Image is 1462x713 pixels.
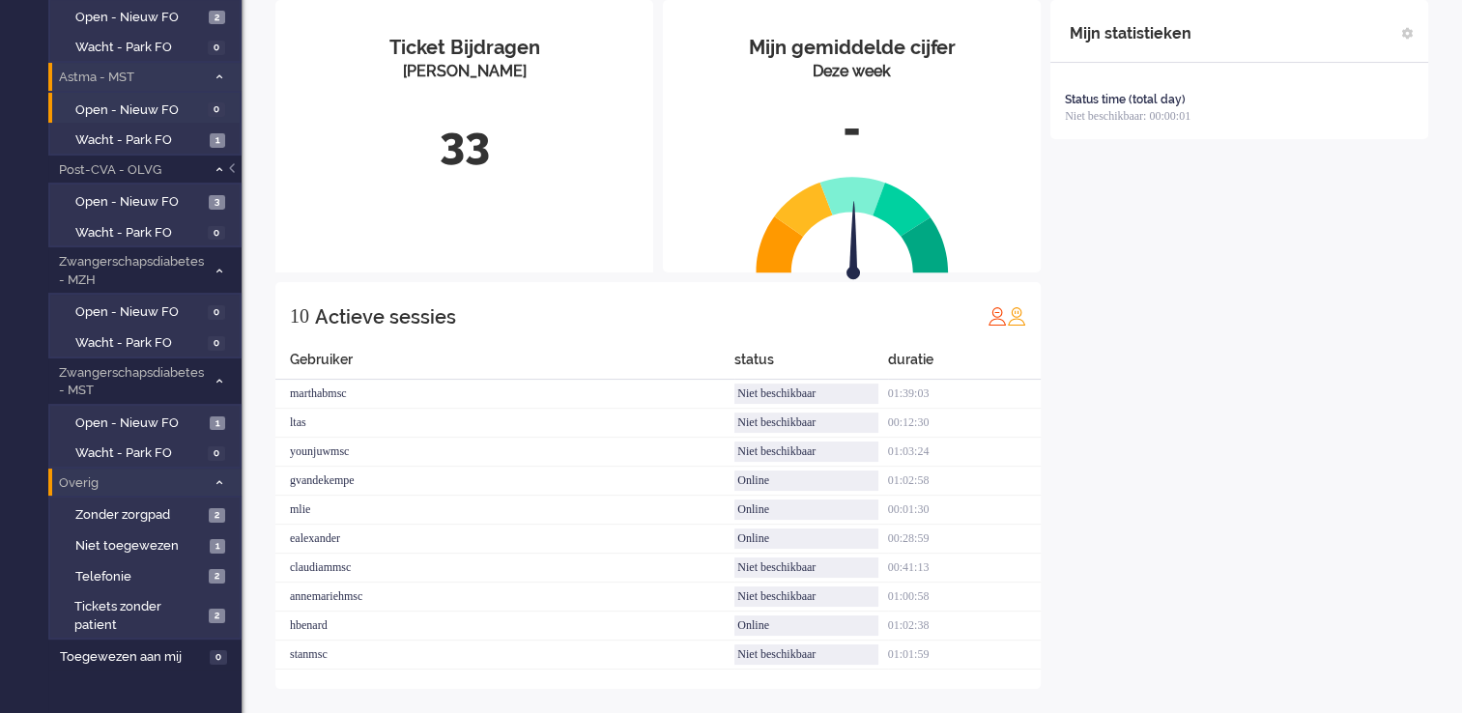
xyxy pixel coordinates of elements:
[888,554,1041,583] div: 00:41:13
[209,195,225,210] span: 3
[734,528,877,549] div: Online
[275,525,734,554] div: ealexander
[56,645,242,667] a: Toegewezen aan mij 0
[210,650,227,665] span: 0
[208,226,225,241] span: 0
[734,615,877,636] div: Online
[888,641,1041,670] div: 01:01:59
[56,364,206,400] span: Zwangerschapsdiabetes - MST
[56,331,240,353] a: Wacht - Park FO 0
[56,36,240,57] a: Wacht - Park FO 0
[734,557,877,578] div: Niet beschikbaar
[56,128,240,150] a: Wacht - Park FO 1
[756,176,949,273] img: semi_circle.svg
[1065,109,1190,123] span: Niet beschikbaar: 00:00:01
[75,303,203,322] span: Open - Nieuw FO
[75,444,203,463] span: Wacht - Park FO
[988,306,1007,326] img: profile_red.svg
[1070,14,1191,53] div: Mijn statistieken
[734,384,877,404] div: Niet beschikbaar
[275,641,734,670] div: stanmsc
[677,34,1026,62] div: Mijn gemiddelde cijfer
[888,612,1041,641] div: 01:02:38
[209,11,225,25] span: 2
[56,595,240,634] a: Tickets zonder patient 2
[209,609,225,623] span: 2
[56,534,240,556] a: Niet toegewezen 1
[75,101,203,120] span: Open - Nieuw FO
[275,350,734,380] div: Gebruiker
[888,380,1041,409] div: 01:39:03
[75,39,203,57] span: Wacht - Park FO
[75,414,205,433] span: Open - Nieuw FO
[734,471,877,491] div: Online
[677,61,1026,83] div: Deze week
[275,554,734,583] div: claudiammsc
[75,224,203,242] span: Wacht - Park FO
[210,133,225,148] span: 1
[734,350,887,380] div: status
[275,467,734,496] div: gvandekempe
[56,474,206,493] span: Overig
[888,496,1041,525] div: 00:01:30
[734,413,877,433] div: Niet beschikbaar
[888,438,1041,467] div: 01:03:24
[75,131,205,150] span: Wacht - Park FO
[734,499,877,520] div: Online
[275,438,734,467] div: younjuwmsc
[275,380,734,409] div: marthabmsc
[209,569,225,584] span: 2
[208,336,225,351] span: 0
[75,568,204,586] span: Telefonie
[56,69,206,87] span: Astma - MST
[74,598,203,634] span: Tickets zonder patient
[56,565,240,586] a: Telefonie 2
[888,467,1041,496] div: 01:02:58
[210,416,225,431] span: 1
[75,9,204,27] span: Open - Nieuw FO
[56,503,240,525] a: Zonder zorgpad 2
[1065,92,1186,108] div: Status time (total day)
[208,41,225,55] span: 0
[290,112,639,176] div: 33
[56,221,240,242] a: Wacht - Park FO 0
[290,34,639,62] div: Ticket Bijdragen
[290,297,309,335] div: 10
[56,442,240,463] a: Wacht - Park FO 0
[209,508,225,523] span: 2
[75,537,205,556] span: Niet toegewezen
[275,583,734,612] div: annemariehmsc
[734,586,877,607] div: Niet beschikbaar
[315,298,456,336] div: Actieve sessies
[275,409,734,438] div: ltas
[208,446,225,461] span: 0
[56,412,240,433] a: Open - Nieuw FO 1
[56,300,240,322] a: Open - Nieuw FO 0
[208,305,225,320] span: 0
[75,506,204,525] span: Zonder zorgpad
[290,61,639,83] div: [PERSON_NAME]
[56,161,206,180] span: Post-CVA - OLVG
[888,409,1041,438] div: 00:12:30
[56,6,240,27] a: Open - Nieuw FO 2
[75,334,203,353] span: Wacht - Park FO
[888,525,1041,554] div: 00:28:59
[734,442,877,462] div: Niet beschikbaar
[210,539,225,554] span: 1
[208,102,225,117] span: 0
[677,98,1026,161] div: -
[734,644,877,665] div: Niet beschikbaar
[56,99,240,120] a: Open - Nieuw FO 0
[75,193,204,212] span: Open - Nieuw FO
[1007,306,1026,326] img: profile_orange.svg
[888,583,1041,612] div: 01:00:58
[56,253,206,289] span: Zwangerschapsdiabetes - MZH
[812,201,895,284] img: arrow.svg
[888,350,1041,380] div: duratie
[60,648,204,667] span: Toegewezen aan mij
[275,496,734,525] div: mlie
[275,612,734,641] div: hbenard
[56,190,240,212] a: Open - Nieuw FO 3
